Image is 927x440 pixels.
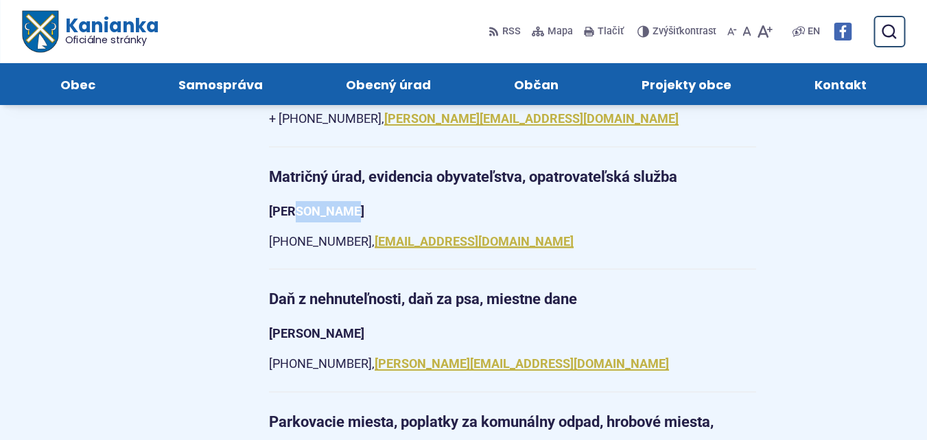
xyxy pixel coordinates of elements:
button: Tlačiť [581,17,626,46]
img: Prejsť na domovskú stránku [22,11,58,53]
span: Obec [60,63,95,105]
a: [PERSON_NAME][EMAIL_ADDRESS][DOMAIN_NAME] [384,111,679,126]
p: [PHONE_NUMBER], [269,231,756,253]
a: [PERSON_NAME][EMAIL_ADDRESS][DOMAIN_NAME] [375,356,669,371]
a: EN [805,23,823,40]
span: Oficiálne stránky [64,35,159,45]
img: Prejsť na Facebook stránku [834,23,852,40]
strong: Daň z nehnuteľnosti, daň za psa, miestne dane [269,290,577,308]
button: Zväčšiť veľkosť písma [754,17,775,46]
button: Nastaviť pôvodnú veľkosť písma [740,17,754,46]
span: Samospráva [178,63,263,105]
span: kontrast [653,26,716,38]
span: EN [808,23,820,40]
span: Kanianka [58,16,158,45]
a: RSS [489,17,524,46]
a: [EMAIL_ADDRESS][DOMAIN_NAME] [375,234,574,248]
button: Zvýšiťkontrast [637,17,719,46]
p: [PHONE_NUMBER], [269,354,756,375]
span: Obecný úrad [346,63,431,105]
span: Tlačiť [598,26,624,38]
span: Občan [514,63,559,105]
span: Projekty obce [642,63,731,105]
button: Zmenšiť veľkosť písma [725,17,740,46]
a: Mapa [529,17,576,46]
a: Občan [486,63,587,105]
a: Samospráva [151,63,291,105]
p: + [PHONE_NUMBER], [269,108,756,130]
a: Logo Kanianka, prejsť na domovskú stránku. [22,11,159,53]
span: Zvýšiť [653,25,679,37]
a: Obec [33,63,124,105]
strong: [PERSON_NAME] [269,204,364,218]
a: Obecný úrad [318,63,459,105]
a: Projekty obce [613,63,759,105]
strong: Matričný úrad, evidencia obyvateľstva, opatrovateľská služba [269,168,677,185]
a: Kontakt [786,63,894,105]
strong: [PERSON_NAME] [269,326,364,340]
span: Kontakt [814,63,867,105]
span: Mapa [548,23,573,40]
span: RSS [502,23,521,40]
